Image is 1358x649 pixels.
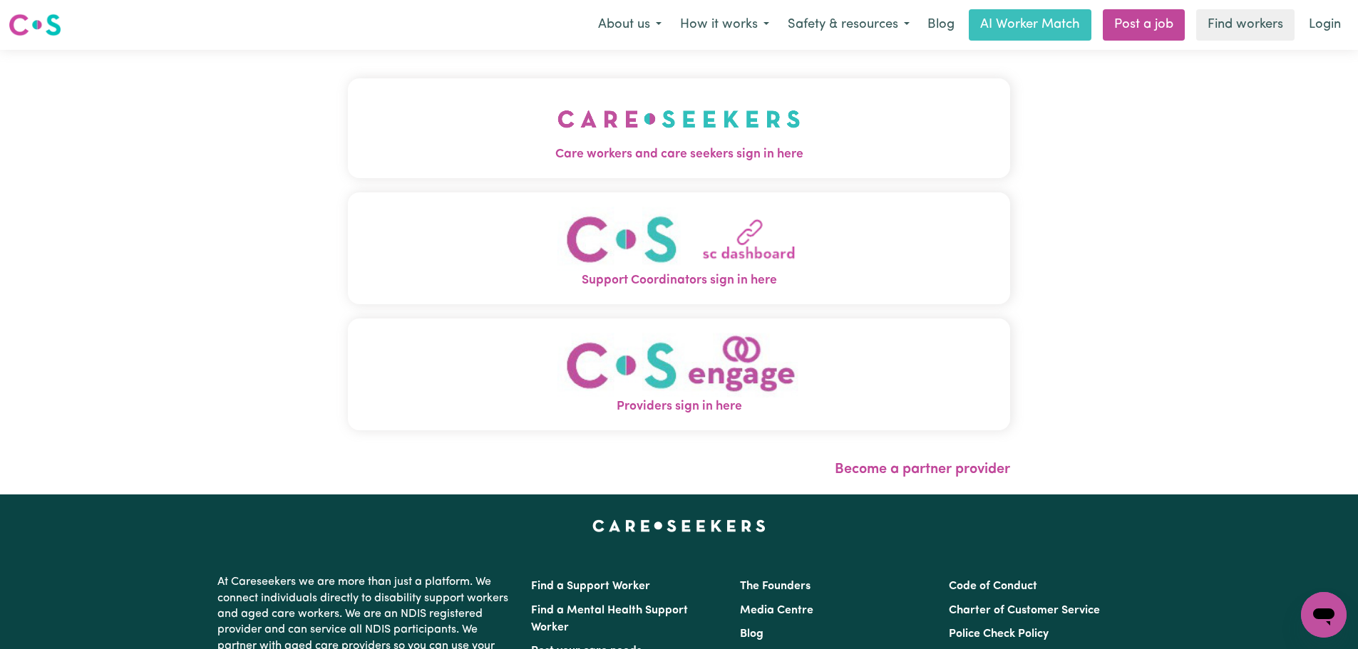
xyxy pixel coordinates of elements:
span: Care workers and care seekers sign in here [348,145,1010,164]
a: Code of Conduct [949,581,1037,592]
button: How it works [671,10,778,40]
a: AI Worker Match [969,9,1091,41]
span: Providers sign in here [348,398,1010,416]
a: Media Centre [740,605,813,616]
button: Providers sign in here [348,318,1010,430]
iframe: Button to launch messaging window [1301,592,1347,638]
a: Find a Mental Health Support Worker [531,605,688,633]
a: Login [1300,9,1349,41]
img: Careseekers logo [9,12,61,38]
a: Careseekers logo [9,9,61,41]
a: Find a Support Worker [531,581,650,592]
button: Care workers and care seekers sign in here [348,78,1010,178]
a: Careseekers home page [592,520,766,531]
a: Blog [919,9,963,41]
button: About us [589,10,671,40]
button: Safety & resources [778,10,919,40]
a: Find workers [1196,9,1295,41]
a: Post a job [1103,9,1185,41]
a: Blog [740,628,763,640]
a: Police Check Policy [949,628,1049,640]
a: The Founders [740,581,811,592]
button: Support Coordinators sign in here [348,192,1010,304]
span: Support Coordinators sign in here [348,271,1010,290]
a: Charter of Customer Service [949,605,1100,616]
a: Become a partner provider [835,462,1010,477]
